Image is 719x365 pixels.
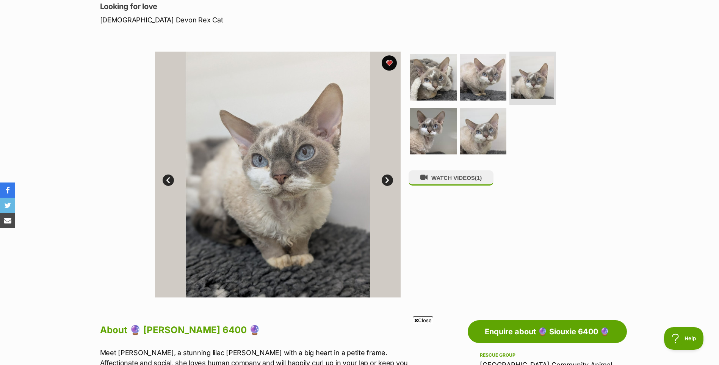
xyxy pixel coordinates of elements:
button: WATCH VIDEOS(1) [409,170,493,185]
img: Photo of 🔮 Siouxie 6400 🔮 [460,54,506,101]
span: (1) [475,175,482,181]
span: Close [413,316,433,324]
img: Photo of 🔮 Siouxie 6400 🔮 [410,54,457,101]
a: Prev [163,175,174,186]
a: Next [382,175,393,186]
h2: About 🔮 [PERSON_NAME] 6400 🔮 [100,322,413,338]
img: Photo of 🔮 Siouxie 6400 🔮 [511,56,554,99]
iframe: Advertisement [176,327,544,361]
img: Photo of 🔮 Siouxie 6400 🔮 [460,108,506,154]
p: [DEMOGRAPHIC_DATA] Devon Rex Cat [100,15,421,25]
img: Photo of 🔮 Siouxie 6400 🔮 [410,108,457,154]
img: Photo of 🔮 Siouxie 6400 🔮 [155,52,401,297]
p: Looking for love [100,1,421,12]
button: favourite [382,55,397,71]
div: Rescue group [480,352,615,358]
iframe: Help Scout Beacon - Open [664,327,704,350]
a: Enquire about 🔮 Siouxie 6400 🔮 [468,320,627,343]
